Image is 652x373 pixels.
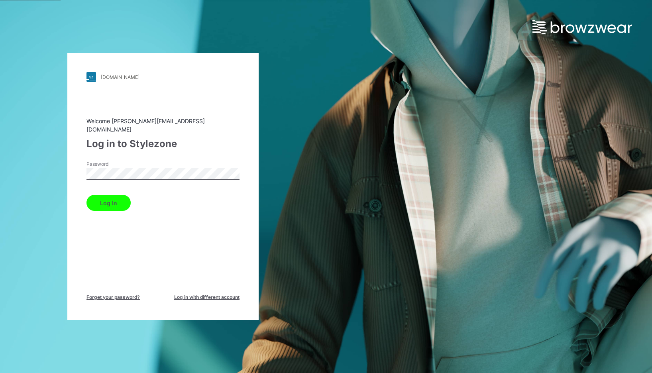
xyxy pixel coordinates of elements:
[86,72,96,82] img: stylezone-logo.562084cfcfab977791bfbf7441f1a819.svg
[174,294,240,301] span: Log in with different account
[532,20,632,34] img: browzwear-logo.e42bd6dac1945053ebaf764b6aa21510.svg
[86,137,240,151] div: Log in to Stylezone
[86,161,142,168] label: Password
[86,72,240,82] a: [DOMAIN_NAME]
[86,195,131,211] button: Log in
[86,294,140,301] span: Forget your password?
[101,74,139,80] div: [DOMAIN_NAME]
[86,117,240,133] div: Welcome [PERSON_NAME][EMAIL_ADDRESS][DOMAIN_NAME]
